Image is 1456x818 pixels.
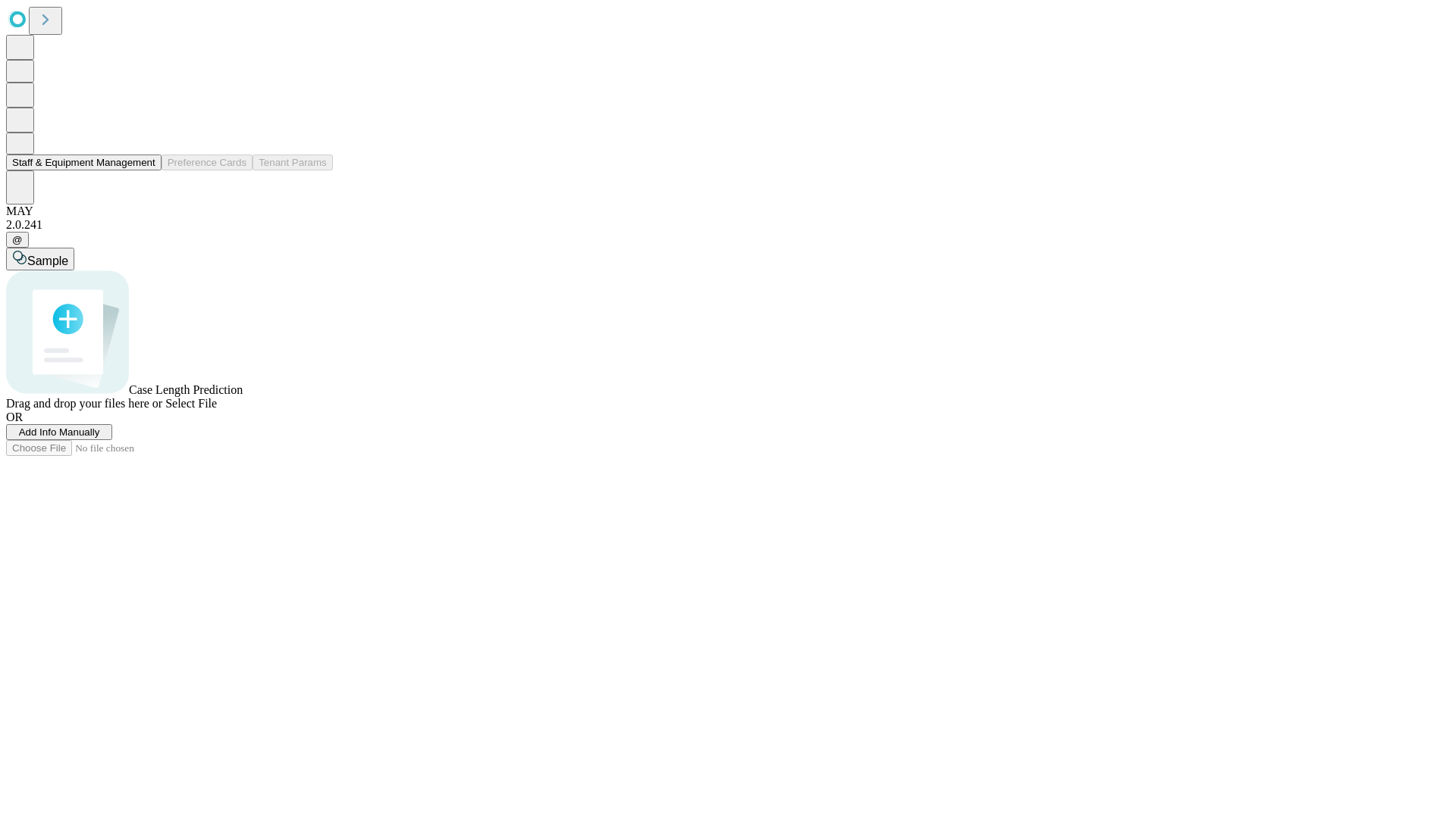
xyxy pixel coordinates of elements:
span: Select File [165,397,217,410]
span: OR [6,411,23,423]
button: Sample [6,248,74,270]
button: Staff & Equipment Management [6,155,162,170]
button: Tenant Params [253,155,333,170]
div: MAY [6,204,1450,218]
span: @ [12,234,23,245]
span: Drag and drop your files here or [6,397,162,410]
button: @ [6,232,29,248]
span: Add Info Manually [19,426,100,438]
button: Preference Cards [162,155,253,170]
span: Sample [27,254,68,267]
span: Case Length Prediction [129,383,243,396]
button: Add Info Manually [6,424,112,440]
div: 2.0.241 [6,218,1450,232]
